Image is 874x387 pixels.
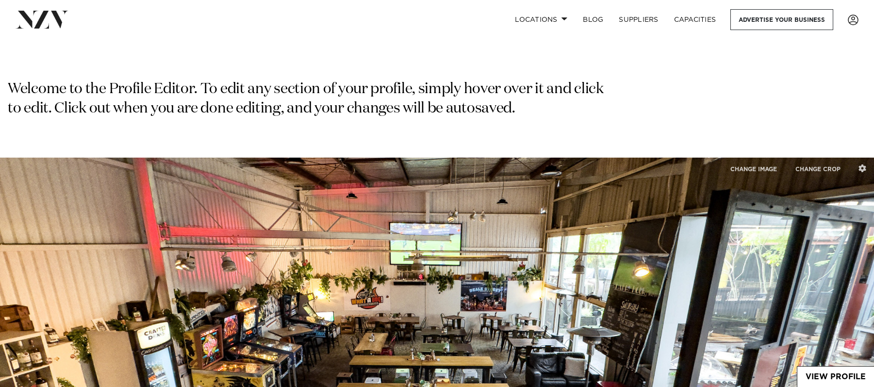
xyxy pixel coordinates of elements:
a: Capacities [666,9,724,30]
a: BLOG [575,9,611,30]
a: Locations [507,9,575,30]
p: Welcome to the Profile Editor. To edit any section of your profile, simply hover over it and clic... [8,80,608,119]
button: CHANGE IMAGE [722,159,785,179]
a: View Profile [797,367,874,387]
a: Advertise your business [730,9,833,30]
a: SUPPLIERS [611,9,666,30]
img: nzv-logo.png [16,11,68,28]
button: CHANGE CROP [787,159,849,179]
